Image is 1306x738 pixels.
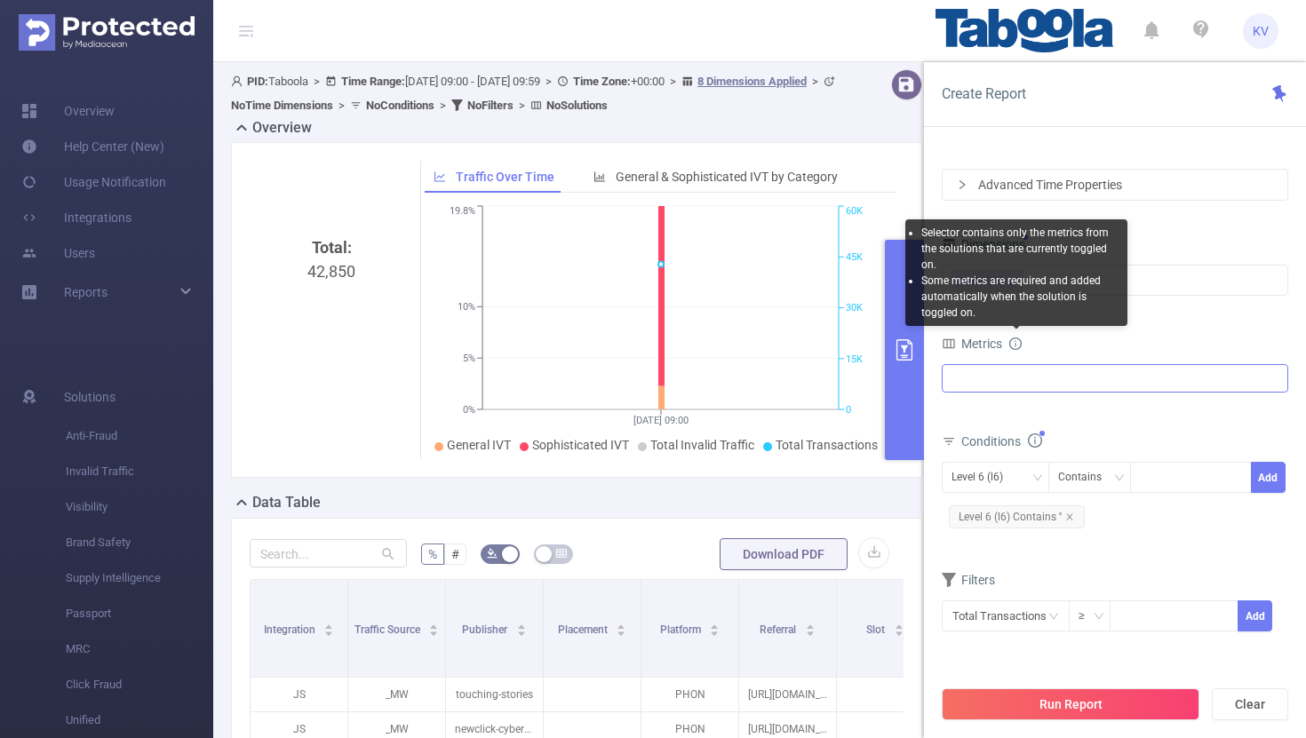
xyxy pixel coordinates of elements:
div: Sort [616,622,626,632]
button: Clear [1212,688,1288,720]
a: Reports [64,274,108,310]
h2: Data Table [252,492,321,513]
button: Add [1251,462,1286,493]
div: Level 6 (l6) [952,463,1015,492]
span: Passport [66,596,213,631]
span: Brand Safety [66,525,213,560]
span: > [665,75,681,88]
i: icon: caret-down [805,629,815,634]
li: Selector contains only the metrics from the solutions that are currently toggled on. [921,225,1120,273]
i: icon: caret-up [324,622,334,627]
div: Sort [894,622,904,632]
tspan: 60K [846,206,863,218]
button: Download PDF [720,538,848,570]
div: Sort [428,622,439,632]
span: > [308,75,325,88]
span: Publisher [462,623,510,636]
p: touching-stories [446,678,543,711]
div: Sort [323,622,334,632]
i: icon: bg-colors [487,548,498,559]
b: No Time Dimensions [231,99,333,112]
div: Contains [1058,463,1114,492]
tspan: 5% [463,353,475,364]
img: Protected Media [19,14,195,51]
button: Run Report [942,688,1199,720]
span: Platform [660,623,704,636]
button: Add [1238,600,1272,631]
tspan: 30K [846,303,863,314]
a: Help Center (New) [21,129,164,164]
i: icon: caret-down [710,629,720,634]
span: Slot [866,623,888,636]
span: Taboola [DATE] 09:00 - [DATE] 09:59 +00:00 [231,75,840,112]
span: % [428,547,437,561]
span: Supply Intelligence [66,560,213,596]
div: Sort [516,622,527,632]
div: ≥ [1079,601,1097,631]
span: Visibility [66,489,213,525]
span: Filters [942,573,995,587]
span: Traffic Over Time [456,170,554,184]
a: Users [21,235,95,271]
i: icon: caret-up [894,622,904,627]
b: No Conditions [366,99,434,112]
span: Conditions [961,434,1042,448]
div: 42,850 [257,235,406,534]
span: Reports [64,285,108,299]
span: > [514,99,530,112]
span: > [807,75,824,88]
tspan: 0% [463,404,475,416]
tspan: 0 [846,404,851,416]
div: Sort [709,622,720,632]
i: icon: close [1065,512,1074,521]
i: icon: caret-up [429,622,439,627]
i: icon: caret-down [516,629,526,634]
a: Integrations [21,200,131,235]
span: Level 6 (l6) Contains '' [949,505,1085,528]
span: KV [1253,13,1269,49]
span: Unified [66,702,213,738]
span: Total Invalid Traffic [650,438,754,452]
span: Solutions [64,379,115,415]
span: Create Report [942,85,1026,102]
i: icon: caret-down [429,629,439,634]
span: Click Fraud [66,667,213,702]
p: _MW [348,678,445,711]
span: Invalid Traffic [66,454,213,489]
span: Total Transactions [776,438,878,452]
i: icon: caret-up [516,622,526,627]
span: Referral [760,623,799,636]
i: icon: down [1094,611,1104,623]
i: icon: down [1032,472,1043,485]
p: PHON [641,678,738,711]
i: icon: caret-down [617,629,626,634]
i: icon: line-chart [434,171,446,183]
i: icon: caret-up [617,622,626,627]
span: Placement [558,623,610,636]
span: MRC [66,631,213,667]
p: [URL][DOMAIN_NAME] [739,678,836,711]
span: General & Sophisticated IVT by Category [616,170,838,184]
i: icon: table [556,548,567,559]
li: Some metrics are required and added automatically when the solution is toggled on. [921,273,1120,321]
tspan: 15K [846,353,863,365]
p: JS [251,678,347,711]
i: icon: info-circle [1028,433,1042,448]
div: icon: rightAdvanced Time Properties [943,170,1287,200]
i: icon: caret-down [324,629,334,634]
u: 8 Dimensions Applied [697,75,807,88]
i: icon: info-circle [1009,337,1022,350]
span: Sophisticated IVT [532,438,629,452]
h2: Overview [252,117,312,139]
span: Metrics [942,337,1002,351]
span: Anti-Fraud [66,418,213,454]
i: icon: user [231,75,247,87]
span: > [540,75,557,88]
i: icon: caret-down [894,629,904,634]
a: Usage Notification [21,164,166,200]
i: icon: caret-up [805,622,815,627]
span: Integration [264,623,318,636]
input: Search... [250,539,407,567]
tspan: [DATE] 09:00 [633,415,689,426]
b: Time Zone: [573,75,631,88]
